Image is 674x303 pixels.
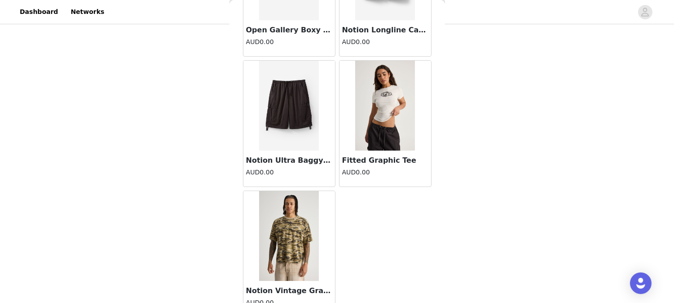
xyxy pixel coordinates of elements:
h3: Notion Ultra Baggy Cargo Shorts [246,155,332,166]
img: Notion Vintage Graphic Tshirt [259,191,319,281]
h4: AUD0.00 [246,168,332,177]
div: Open Intercom Messenger [630,272,652,294]
h3: Notion Vintage Graphic Tshirt [246,285,332,296]
h4: AUD0.00 [342,37,428,47]
img: Notion Ultra Baggy Cargo Shorts [259,61,319,151]
h3: Fitted Graphic Tee [342,155,428,166]
div: avatar [641,5,649,19]
img: Fitted Graphic Tee [355,61,415,151]
a: Networks [65,2,110,22]
h4: AUD0.00 [342,168,428,177]
h4: AUD0.00 [246,37,332,47]
h3: Notion Longline Cargo Short [342,25,428,36]
h3: Open Gallery Boxy Cropped Short Sleeve Shirt [246,25,332,36]
a: Dashboard [14,2,63,22]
